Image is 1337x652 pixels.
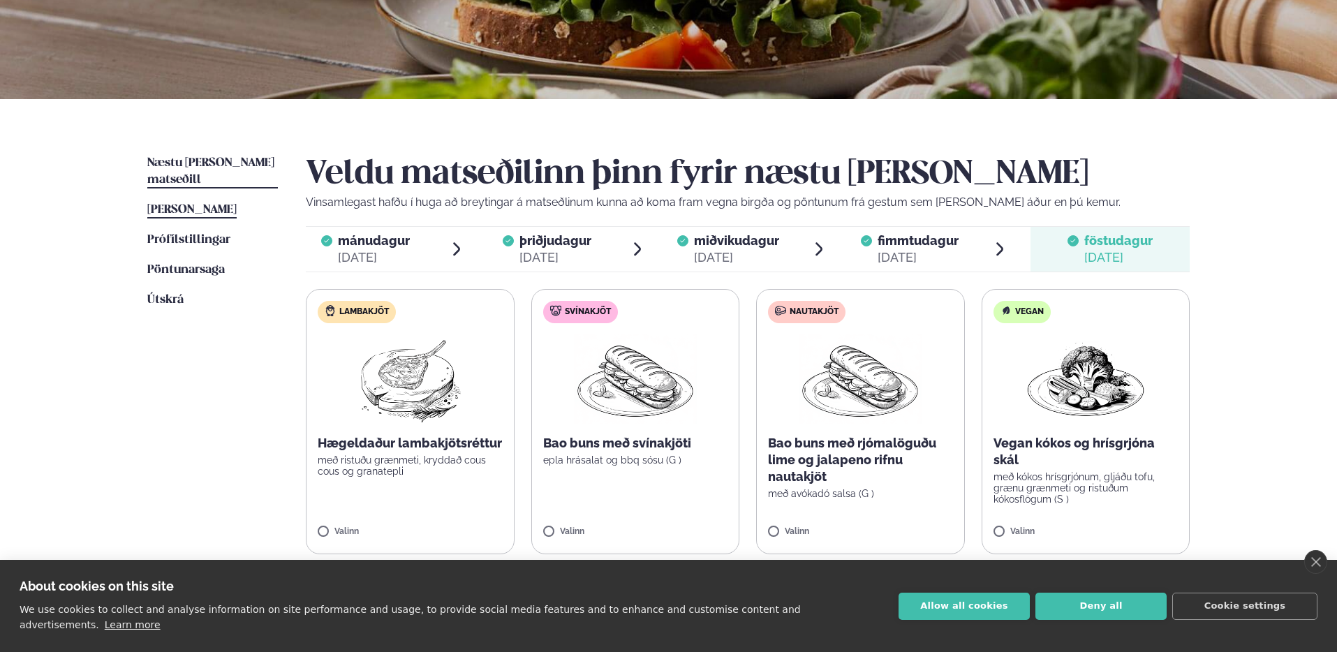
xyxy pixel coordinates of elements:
[768,488,953,499] p: með avókadó salsa (G )
[338,233,410,248] span: mánudagur
[20,579,174,593] strong: About cookies on this site
[306,194,1190,211] p: Vinsamlegast hafðu í huga að breytingar á matseðlinum kunna að koma fram vegna birgða og pöntunum...
[790,306,839,318] span: Nautakjöt
[339,306,389,318] span: Lambakjöt
[775,305,786,316] img: beef.svg
[147,155,278,188] a: Næstu [PERSON_NAME] matseðill
[519,249,591,266] div: [DATE]
[1035,593,1167,620] button: Deny all
[147,202,237,218] a: [PERSON_NAME]
[519,233,591,248] span: þriðjudagur
[993,471,1179,505] p: með kókos hrísgrjónum, gljáðu tofu, grænu grænmeti og ristuðum kókosflögum (S )
[1000,305,1012,316] img: Vegan.svg
[105,619,161,630] a: Learn more
[318,435,503,452] p: Hægeldaður lambakjötsréttur
[147,204,237,216] span: [PERSON_NAME]
[694,249,779,266] div: [DATE]
[147,292,184,309] a: Útskrá
[338,249,410,266] div: [DATE]
[543,435,728,452] p: Bao buns með svínakjöti
[993,435,1179,468] p: Vegan kókos og hrísgrjóna skál
[147,264,225,276] span: Pöntunarsaga
[768,435,953,485] p: Bao buns með rjómalöguðu lime og jalapeno rifnu nautakjöt
[318,454,503,477] p: með ristuðu grænmeti, kryddað cous cous og granatepli
[799,334,922,424] img: Panini.png
[348,334,472,424] img: Lamb-Meat.png
[878,249,959,266] div: [DATE]
[878,233,959,248] span: fimmtudagur
[147,232,230,249] a: Prófílstillingar
[550,305,561,316] img: pork.svg
[899,593,1030,620] button: Allow all cookies
[1172,593,1317,620] button: Cookie settings
[1024,334,1147,424] img: Vegan.png
[694,233,779,248] span: miðvikudagur
[325,305,336,316] img: Lamb.svg
[147,294,184,306] span: Útskrá
[543,454,728,466] p: epla hrásalat og bbq sósu (G )
[306,155,1190,194] h2: Veldu matseðilinn þinn fyrir næstu [PERSON_NAME]
[565,306,611,318] span: Svínakjöt
[1084,233,1153,248] span: föstudagur
[1084,249,1153,266] div: [DATE]
[1304,550,1327,574] a: close
[1015,306,1044,318] span: Vegan
[147,262,225,279] a: Pöntunarsaga
[147,157,274,186] span: Næstu [PERSON_NAME] matseðill
[20,604,801,630] p: We use cookies to collect and analyse information on site performance and usage, to provide socia...
[574,334,697,424] img: Panini.png
[147,234,230,246] span: Prófílstillingar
